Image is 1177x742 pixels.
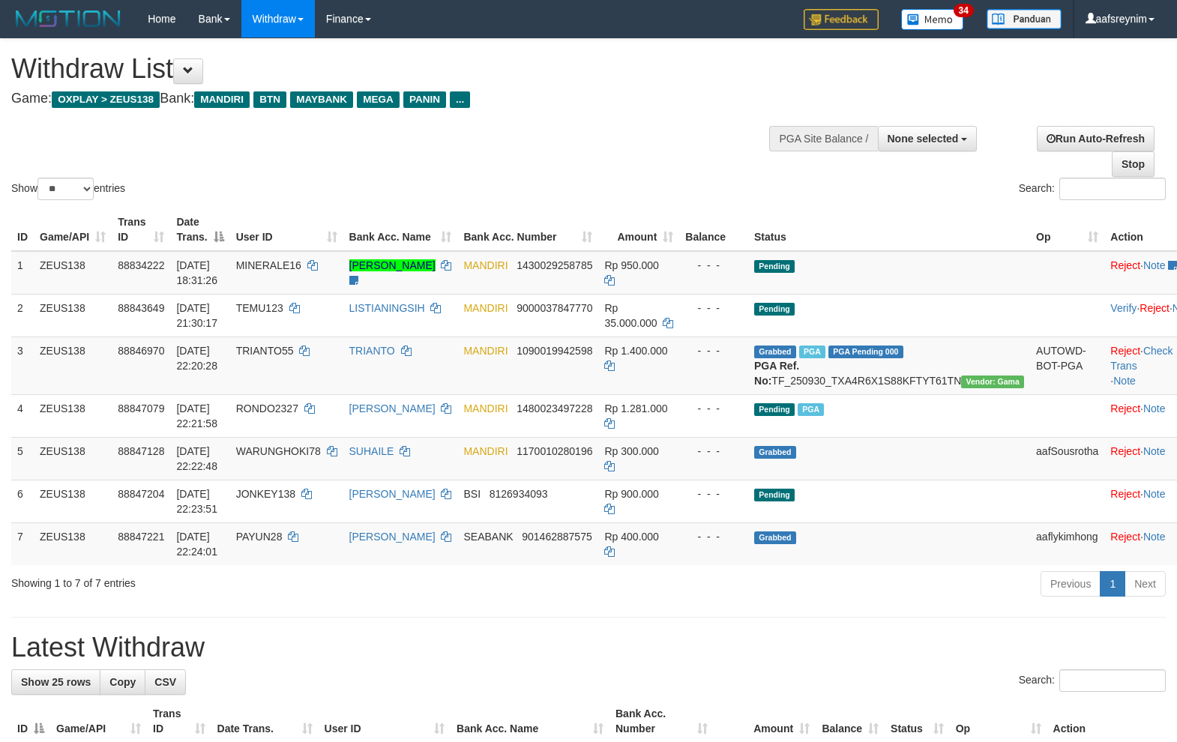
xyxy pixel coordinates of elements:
span: 88847204 [118,488,164,500]
td: ZEUS138 [34,522,112,565]
td: ZEUS138 [34,480,112,522]
span: None selected [888,133,959,145]
span: Rp 900.000 [604,488,658,500]
a: Copy [100,669,145,695]
a: Note [1143,531,1166,543]
span: Rp 35.000.000 [604,302,657,329]
label: Search: [1019,669,1166,692]
span: Vendor URL: https://trx31.1velocity.biz [961,375,1024,388]
div: - - - [685,258,742,273]
span: BTN [253,91,286,108]
td: 1 [11,251,34,295]
td: 3 [11,337,34,394]
a: SUHAILE [349,445,394,457]
span: Copy 8126934093 to clipboard [490,488,548,500]
span: TEMU123 [236,302,283,314]
a: Reject [1110,259,1140,271]
span: Copy 1480023497228 to clipboard [517,402,592,414]
th: ID [11,208,34,251]
span: TRIANTO55 [236,345,294,357]
a: 1 [1100,571,1125,597]
span: MANDIRI [463,345,508,357]
a: Note [1143,488,1166,500]
div: PGA Site Balance / [769,126,877,151]
span: MEGA [357,91,400,108]
td: TF_250930_TXA4R6X1S88KFTYT61TN [748,337,1030,394]
td: 7 [11,522,34,565]
span: Pending [754,403,795,416]
th: Game/API: activate to sort column ascending [34,208,112,251]
a: [PERSON_NAME] [349,402,436,414]
select: Showentries [37,178,94,200]
a: Verify [1110,302,1137,314]
span: 34 [954,4,974,17]
a: Reject [1110,402,1140,414]
th: Balance [679,208,748,251]
span: SEABANK [463,531,513,543]
span: PGA Pending [828,346,903,358]
span: [DATE] 22:24:01 [176,531,217,558]
a: CSV [145,669,186,695]
span: 88834222 [118,259,164,271]
img: panduan.png [987,9,1062,29]
span: Copy 1090019942598 to clipboard [517,345,592,357]
th: Bank Acc. Name: activate to sort column ascending [343,208,458,251]
td: ZEUS138 [34,394,112,437]
span: Copy [109,676,136,688]
th: Status [748,208,1030,251]
a: Previous [1041,571,1101,597]
a: LISTIANINGSIH [349,302,425,314]
a: Note [1113,375,1136,387]
span: [DATE] 22:20:28 [176,345,217,372]
a: Note [1143,259,1166,271]
h4: Game: Bank: [11,91,770,106]
span: [DATE] 22:21:58 [176,402,217,429]
span: Grabbed [754,531,796,544]
h1: Latest Withdraw [11,633,1166,663]
span: JONKEY138 [236,488,295,500]
span: MANDIRI [463,402,508,414]
a: Note [1143,445,1166,457]
span: 88847079 [118,402,164,414]
input: Search: [1059,178,1166,200]
div: - - - [685,444,742,459]
th: Amount: activate to sort column ascending [598,208,679,251]
span: Grabbed [754,346,796,358]
span: Marked by aaftanly [799,346,825,358]
th: Trans ID: activate to sort column ascending [112,208,170,251]
span: 88847128 [118,445,164,457]
span: Copy 1430029258785 to clipboard [517,259,592,271]
b: PGA Ref. No: [754,360,799,387]
a: Reject [1110,445,1140,457]
span: Pending [754,489,795,501]
span: [DATE] 22:22:48 [176,445,217,472]
span: 88843649 [118,302,164,314]
span: Copy 9000037847770 to clipboard [517,302,592,314]
a: Next [1125,571,1166,597]
div: Showing 1 to 7 of 7 entries [11,570,479,591]
td: 6 [11,480,34,522]
td: ZEUS138 [34,337,112,394]
label: Show entries [11,178,125,200]
th: User ID: activate to sort column ascending [230,208,343,251]
a: Reject [1110,345,1140,357]
a: [PERSON_NAME] [349,531,436,543]
div: - - - [685,486,742,501]
a: Note [1143,402,1166,414]
span: Copy 901462887575 to clipboard [522,531,591,543]
span: Rp 300.000 [604,445,658,457]
a: Reject [1110,531,1140,543]
span: [DATE] 21:30:17 [176,302,217,329]
span: ... [450,91,470,108]
td: aaflykimhong [1030,522,1104,565]
div: - - - [685,529,742,544]
span: Rp 400.000 [604,531,658,543]
td: AUTOWD-BOT-PGA [1030,337,1104,394]
label: Search: [1019,178,1166,200]
img: Feedback.jpg [804,9,879,30]
span: Pending [754,303,795,316]
a: [PERSON_NAME] [349,488,436,500]
span: RONDO2327 [236,402,298,414]
span: 88846970 [118,345,164,357]
a: TRIANTO [349,345,395,357]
